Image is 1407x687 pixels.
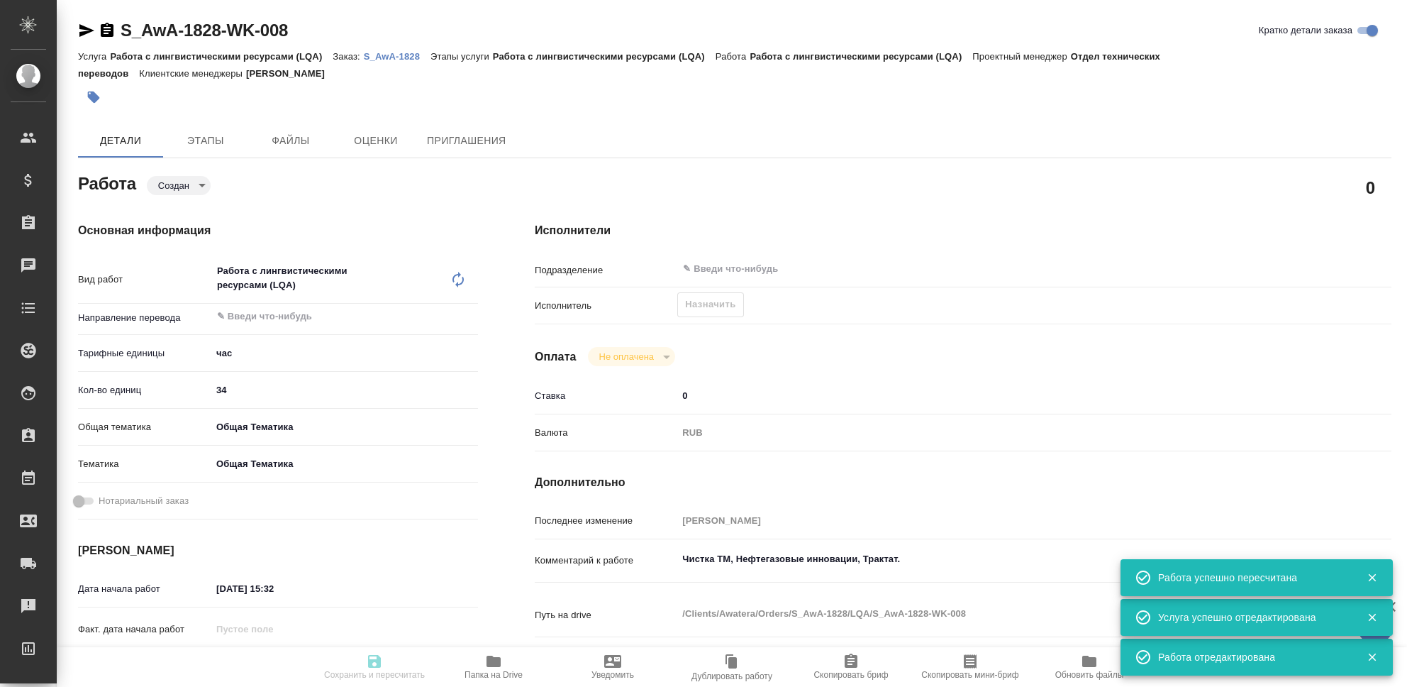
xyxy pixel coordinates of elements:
[121,21,288,40] a: S_AwA-1828-WK-008
[427,132,506,150] span: Приглашения
[211,380,478,400] input: ✎ Введи что-нибудь
[211,452,478,476] div: Общая Тематика
[1158,571,1345,585] div: Работа успешно пересчитана
[211,341,478,366] div: час
[78,542,478,559] h4: [PERSON_NAME]
[342,132,410,150] span: Оценки
[211,578,335,599] input: ✎ Введи что-нибудь
[99,22,116,39] button: Скопировать ссылку
[216,308,426,325] input: ✎ Введи что-нибудь
[677,385,1320,406] input: ✎ Введи что-нибудь
[87,132,155,150] span: Детали
[78,170,136,195] h2: Работа
[1357,651,1386,664] button: Закрыть
[172,132,240,150] span: Этапы
[535,299,677,313] p: Исполнитель
[78,383,211,397] p: Кол-во единиц
[535,263,677,277] p: Подразделение
[535,222,1391,239] h4: Исполнители
[1158,650,1345,664] div: Работа отредактирована
[78,273,211,287] p: Вид работ
[211,415,478,439] div: Общая Тематика
[791,647,911,687] button: Скопировать бриф
[246,68,335,79] p: [PERSON_NAME]
[535,474,1391,491] h4: Дополнительно
[682,260,1268,277] input: ✎ Введи что-нибудь
[911,647,1030,687] button: Скопировать мини-бриф
[595,351,658,363] button: Не оплачена
[1259,23,1352,38] span: Кратко детали заказа
[1357,611,1386,624] button: Закрыть
[110,51,333,62] p: Работа с лингвистическими ресурсами (LQA)
[1312,268,1315,270] button: Open
[1158,610,1345,625] div: Услуга успешно отредактирована
[78,420,211,434] p: Общая тематика
[364,50,430,62] a: S_AwA-1828
[677,547,1320,571] textarea: Чистка ТМ, Нефтегазовые инновации, Трактат.
[78,82,109,113] button: Добавить тэг
[672,647,791,687] button: Дублировать работу
[78,346,211,361] p: Тарифные единицы
[691,671,772,681] span: Дублировать работу
[364,51,430,62] p: S_AwA-1828
[1030,647,1149,687] button: Обновить файлы
[535,389,677,403] p: Ставка
[211,619,335,639] input: Пустое поле
[535,514,677,528] p: Последнее изменение
[493,51,716,62] p: Работа с лингвистическими ресурсами (LQA)
[78,51,1160,79] p: Отдел технических переводов
[78,582,211,596] p: Дата начала работ
[78,311,211,325] p: Направление перевода
[750,51,972,62] p: Работа с лингвистическими ресурсами (LQA)
[470,315,473,318] button: Open
[813,670,888,680] span: Скопировать бриф
[553,647,672,687] button: Уведомить
[535,348,577,366] h4: Оплата
[78,622,211,637] p: Факт. дата начала работ
[677,510,1320,531] input: Пустое поле
[465,670,523,680] span: Папка на Drive
[78,457,211,471] p: Тематика
[99,494,189,508] span: Нотариальный заказ
[716,51,750,62] p: Работа
[1055,670,1124,680] span: Обновить файлы
[535,554,677,568] p: Комментарий к работе
[1357,571,1386,584] button: Закрыть
[591,670,634,680] span: Уведомить
[430,51,493,62] p: Этапы услуги
[921,670,1018,680] span: Скопировать мини-бриф
[333,51,363,62] p: Заказ:
[588,347,675,366] div: Создан
[677,602,1320,626] textarea: /Clients/Awatera/Orders/S_AwA-1828/LQA/S_AwA-1828-WK-008
[972,51,1070,62] p: Проектный менеджер
[78,22,95,39] button: Скопировать ссылку для ЯМессенджера
[535,608,677,622] p: Путь на drive
[677,421,1320,445] div: RUB
[315,647,434,687] button: Сохранить и пересчитать
[78,222,478,239] h4: Основная информация
[1366,175,1375,199] h2: 0
[78,51,110,62] p: Услуга
[154,180,194,192] button: Создан
[147,176,211,195] div: Создан
[535,426,677,440] p: Валюта
[139,68,246,79] p: Клиентские менеджеры
[257,132,325,150] span: Файлы
[434,647,553,687] button: Папка на Drive
[324,670,425,680] span: Сохранить и пересчитать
